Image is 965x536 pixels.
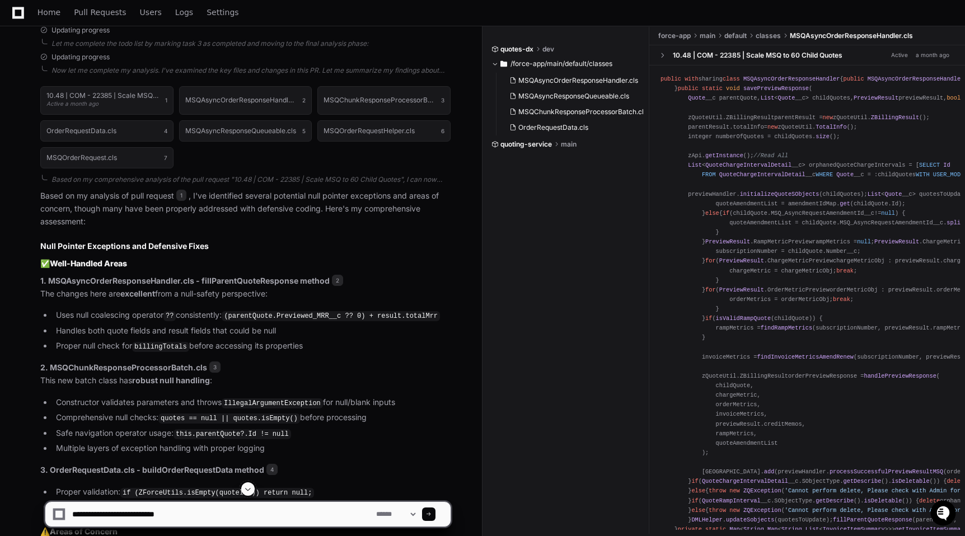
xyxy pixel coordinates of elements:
span: Id [943,162,950,168]
span: force-app [658,31,691,40]
strong: Well-Handled Areas [50,258,127,268]
span: PreviewResult [854,95,898,101]
span: get [840,200,850,207]
span: Active [888,50,911,60]
span: MSQ_AsyncRequestAmendmentId__c [840,219,943,226]
button: MSQChunkResponseProcessorBatch.cls3 [317,86,451,114]
span: Quote [884,191,902,198]
div: 10.48 | COM - 22385 | Scale MSQ to 60 Child Quotes [673,51,842,60]
span: savePreviewResponse [743,85,809,92]
span: for [705,257,715,264]
span: static [702,85,723,92]
span: 2 [332,275,343,286]
span: ZBillingResult [871,114,919,121]
span: OrderMetricPreview [767,286,830,293]
h1: MSQOrderRequestHelper.cls [324,128,415,134]
h1: 10.48 | COM - 22385 | Scale MSQ to 60 Child Quotes [46,92,160,99]
span: null [881,210,895,217]
p: Based on my analysis of pull request , I've identified several potential null pointer exceptions ... [40,190,451,228]
span: if [705,315,712,322]
span: findInvoiceMetricsAmendRenew [757,354,854,360]
span: class [723,76,740,82]
span: Active a month ago [46,100,99,107]
span: classes [756,31,781,40]
span: if [691,478,698,485]
span: processSuccessfulPreviewResultMSQ [830,468,943,475]
span: MSQAsyncOrderResponseHandler [743,76,840,82]
span: Pylon [111,117,135,126]
button: Start new chat [190,87,204,100]
li: Proper null check for before accessing its properties [53,340,451,353]
span: else [705,210,719,217]
span: MSQAsyncResponseQueueable.cls [518,92,629,101]
strong: excellent [120,289,155,298]
span: add [764,468,774,475]
span: SObjectType [802,478,840,485]
span: main [561,140,577,149]
span: List [868,191,882,198]
p: This new batch class has : [40,361,451,387]
li: Handles both quote fields and result fields that could be null [53,325,451,337]
button: MSQAsyncOrderResponseHandler.cls2 [179,86,312,114]
code: ?? [163,311,176,321]
span: totalInfo [733,124,763,130]
span: public [678,85,699,92]
a: Powered byPylon [79,117,135,126]
span: 1 [176,190,186,201]
span: TotalInfo [816,124,846,130]
span: OrderRequestData.cls [518,123,588,132]
img: PlayerZero [11,11,34,34]
span: MSQ_AsyncRequestAmendmentId__c [771,210,874,217]
span: isValidRampQuote [716,315,771,322]
img: 1736555170064-99ba0984-63c1-480f-8ee9-699278ef63ed [11,83,31,104]
button: MSQOrderRequest.cls7 [40,147,174,168]
div: We're available if you need us! [38,95,142,104]
span: Number__c [826,248,857,255]
code: quotes == null || quotes.isEmpty() [158,413,300,424]
span: PreviewResult [719,286,764,293]
code: (parentQuote.Previewed_MRR__c ?? 0) + result.totalMrr [222,311,440,321]
span: List [688,162,702,168]
span: List [761,95,775,101]
span: creditMemos [764,421,802,427]
span: default [724,31,747,40]
span: PreviewResult [719,257,764,264]
strong: 2. MSQChunkResponseProcessorBatch.cls [40,363,207,372]
h2: Null Pointer Exceptions and Defensive Fixes [40,241,451,252]
span: dev [542,45,554,54]
button: OrderRequestData.cls [505,120,643,135]
button: MSQOrderRequestHelper.cls6 [317,120,451,142]
button: MSQAsyncResponseQueueable.cls5 [179,120,312,142]
span: if [723,210,729,217]
span: 6 [441,126,444,135]
p: The changes here are from a null-safety perspective: [40,275,451,300]
div: a month ago [916,51,949,59]
span: Settings [207,9,238,16]
span: Home [38,9,60,16]
span: MSQAsyncOrderResponseHandler.cls [790,31,913,40]
span: with [685,76,699,82]
span: public [660,76,681,82]
code: this.parentQuote?.Id != null [174,429,291,439]
span: Pull Requests [74,9,126,16]
span: Updating progress [51,53,110,62]
span: 3 [209,361,221,373]
span: Quote [688,95,705,101]
span: quotes-dx [500,45,533,54]
div: Welcome [11,45,204,63]
button: 10.48 | COM - 22385 | Scale MSQ to 60 Child QuotesActive a month ago1 [40,86,174,114]
span: new [823,114,833,121]
li: Constructor validates parameters and throws for null/blank inputs [53,396,451,410]
span: isDeletable [892,478,930,485]
span: Quote [778,95,795,101]
span: Quote [836,171,854,178]
span: findRampMetrics [761,325,812,331]
span: getDescribe [844,478,882,485]
div: Start new chat [38,83,184,95]
span: Users [140,9,162,16]
li: Comprehensive null checks: before processing [53,411,451,425]
strong: 3. OrderRequestData.cls - buildOrderRequestData method [40,465,264,474]
span: 1 [165,96,167,105]
span: ChargeMetricPreview [767,257,833,264]
span: //Read All [753,152,788,159]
